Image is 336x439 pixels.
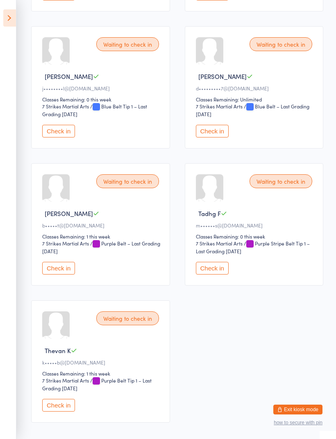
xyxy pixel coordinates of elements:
[196,125,229,137] button: Check in
[42,370,161,377] div: Classes Remaining: 1 this week
[96,311,159,325] div: Waiting to check in
[42,359,161,366] div: k•••••b@[DOMAIN_NAME]
[42,222,161,229] div: b•••••t@[DOMAIN_NAME]
[274,420,322,425] button: how to secure with pin
[273,405,322,414] button: Exit kiosk mode
[45,346,71,355] span: Thevan K
[196,85,315,92] div: d•••••••••7@[DOMAIN_NAME]
[42,399,75,412] button: Check in
[45,72,93,81] span: [PERSON_NAME]
[42,96,161,103] div: Classes Remaining: 0 this week
[42,240,89,247] div: 7 Strikes Martial Arts
[42,85,161,92] div: j••••••••l@[DOMAIN_NAME]
[250,37,312,51] div: Waiting to check in
[196,103,243,110] div: 7 Strikes Martial Arts
[42,233,161,240] div: Classes Remaining: 1 this week
[196,233,315,240] div: Classes Remaining: 0 this week
[196,96,315,103] div: Classes Remaining: Unlimited
[198,209,221,218] span: Tadhg F
[96,174,159,188] div: Waiting to check in
[198,72,247,81] span: [PERSON_NAME]
[196,240,243,247] div: 7 Strikes Martial Arts
[45,209,93,218] span: [PERSON_NAME]
[42,377,89,384] div: 7 Strikes Martial Arts
[42,262,75,275] button: Check in
[42,103,89,110] div: 7 Strikes Martial Arts
[42,125,75,137] button: Check in
[96,37,159,51] div: Waiting to check in
[196,222,315,229] div: m••••••s@[DOMAIN_NAME]
[250,174,312,188] div: Waiting to check in
[196,262,229,275] button: Check in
